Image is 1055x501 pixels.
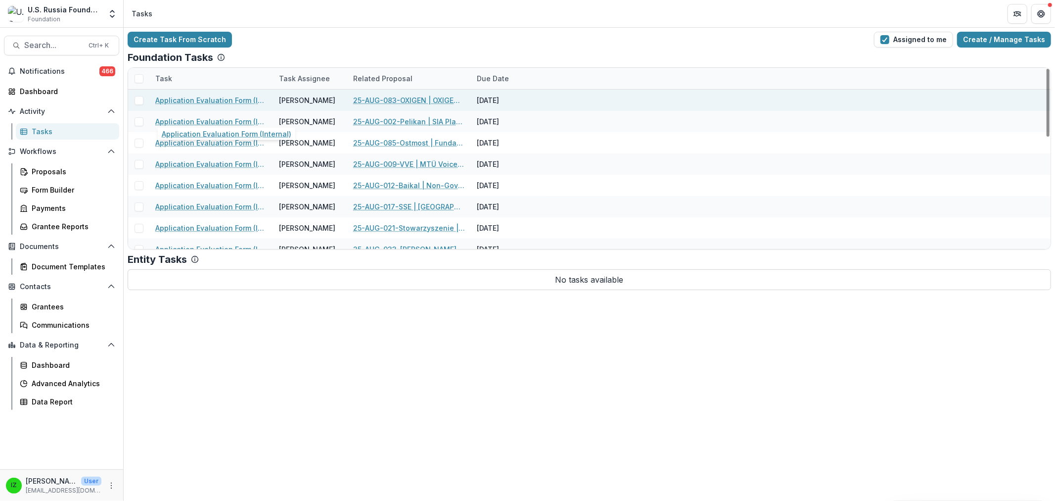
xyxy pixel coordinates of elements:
[4,144,119,159] button: Open Workflows
[155,116,267,127] a: Application Evaluation Form (Internal)
[32,397,111,407] div: Data Report
[128,6,156,21] nav: breadcrumb
[16,258,119,275] a: Document Templates
[1008,4,1027,24] button: Partners
[4,83,119,100] a: Dashboard
[279,223,335,233] div: [PERSON_NAME]
[471,239,545,260] div: [DATE]
[32,378,111,389] div: Advanced Analytics
[353,138,465,148] a: 25-AUG-085-Ostmost | Fundacja Ostmost - 2025 - Grant Proposal Application ([DATE])
[26,486,101,495] p: [EMAIL_ADDRESS][DOMAIN_NAME]
[16,375,119,392] a: Advanced Analytics
[16,200,119,216] a: Payments
[149,73,178,84] div: Task
[149,68,273,89] div: Task
[1031,4,1051,24] button: Get Help
[4,239,119,254] button: Open Documents
[28,15,60,24] span: Foundation
[4,63,119,79] button: Notifications466
[353,116,465,127] a: 25-AUG-002-Pelikan | SIA Plan Pelikan - 2025 - Grant Proposal Application ([DATE])
[347,68,471,89] div: Related Proposal
[32,166,111,177] div: Proposals
[279,116,335,127] div: [PERSON_NAME]
[16,394,119,410] a: Data Report
[155,180,267,191] a: Application Evaluation Form (Internal)
[81,477,101,486] p: User
[32,126,111,137] div: Tasks
[11,482,17,489] div: Igor Zevelev
[155,95,267,105] a: Application Evaluation Form (Internal)
[16,299,119,315] a: Grantees
[32,185,111,195] div: Form Builder
[99,66,115,76] span: 466
[347,73,418,84] div: Related Proposal
[353,95,465,105] a: 25-AUG-083-OXIGEN | OXIGEN VS S.R.L. - 2025 - Grant Proposal Application ([DATE])
[16,357,119,373] a: Dashboard
[279,201,335,212] div: [PERSON_NAME]
[471,73,515,84] div: Due Date
[16,218,119,235] a: Grantee Reports
[353,223,465,233] a: 25-AUG-021-Stowarzyszenie | Stowarzyszenie Centrum Wspierania Inicjatyw Międzynarodowych - 2025 -...
[279,138,335,148] div: [PERSON_NAME]
[957,32,1051,48] a: Create / Manage Tasks
[105,4,119,24] button: Open entity switcher
[16,317,119,333] a: Communications
[279,180,335,191] div: [PERSON_NAME]
[471,217,545,239] div: [DATE]
[87,40,111,51] div: Ctrl + K
[20,148,103,156] span: Workflows
[16,163,119,180] a: Proposals
[4,36,119,55] button: Search...
[24,41,83,50] span: Search...
[471,68,545,89] div: Due Date
[105,480,117,492] button: More
[20,67,99,76] span: Notifications
[353,159,465,169] a: 25-AUG-009-VVE | MTÜ Voice and Video Enterprise - 2025 - Grant Proposal Application ([DATE])
[471,153,545,175] div: [DATE]
[132,8,152,19] div: Tasks
[26,476,77,486] p: [PERSON_NAME]
[155,159,267,169] a: Application Evaluation Form (Internal)
[20,107,103,116] span: Activity
[4,337,119,353] button: Open Data & Reporting
[28,4,101,15] div: U.S. Russia Foundation
[155,223,267,233] a: Application Evaluation Form (Internal)
[279,244,335,254] div: [PERSON_NAME]
[32,261,111,272] div: Document Templates
[471,196,545,217] div: [DATE]
[471,90,545,111] div: [DATE]
[32,221,111,232] div: Grantee Reports
[273,68,347,89] div: Task Assignee
[155,201,267,212] a: Application Evaluation Form (Internal)
[128,51,213,63] p: Foundation Tasks
[32,301,111,312] div: Grantees
[32,203,111,213] div: Payments
[20,86,111,97] div: Dashboard
[16,182,119,198] a: Form Builder
[279,95,335,105] div: [PERSON_NAME]
[20,243,103,251] span: Documents
[155,244,267,254] a: Application Evaluation Form (Internal)
[8,6,24,22] img: U.S. Russia Foundation
[128,269,1051,290] p: No tasks available
[471,132,545,153] div: [DATE]
[353,201,465,212] a: 25-AUG-017-SSE | [GEOGRAPHIC_DATA] in [GEOGRAPHIC_DATA] - 2025 - Grant Proposal Application ([DATE])
[4,103,119,119] button: Open Activity
[353,180,465,191] a: 25-AUG-012-Baikal | Non-Governmental organization "The People of Baikal" - 2025 - Grant Proposal ...
[353,244,465,254] a: 25-AUG-033-[PERSON_NAME] | International Documentary Association - 2025 - Grant Proposal Applicat...
[20,341,103,350] span: Data & Reporting
[32,320,111,330] div: Communications
[273,73,336,84] div: Task Assignee
[279,159,335,169] div: [PERSON_NAME]
[16,123,119,140] a: Tasks
[4,279,119,295] button: Open Contacts
[155,138,267,148] a: Application Evaluation Form (Internal)
[128,253,187,265] p: Entity Tasks
[471,111,545,132] div: [DATE]
[874,32,953,48] button: Assigned to me
[471,175,545,196] div: [DATE]
[128,32,232,48] a: Create Task From Scratch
